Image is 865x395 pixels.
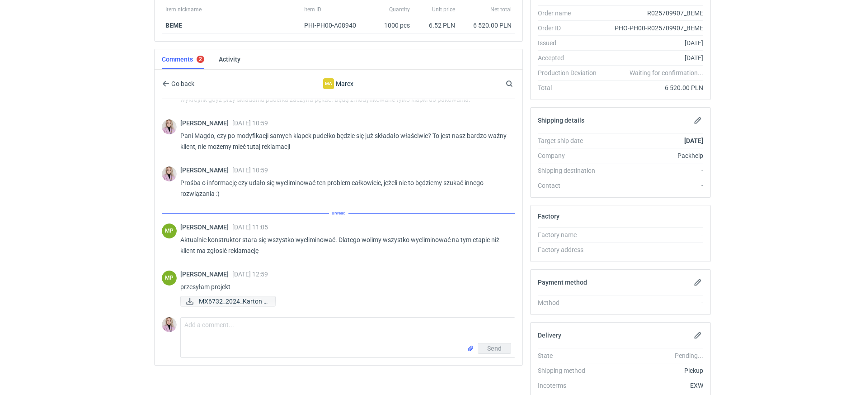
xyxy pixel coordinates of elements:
[180,130,508,152] p: Pani Magdo, czy po modyfikacji samych klapek pudełko będzie się już składało właściwie? To jest n...
[604,83,703,92] div: 6 520.00 PLN
[162,78,195,89] button: Go back
[232,167,268,174] span: [DATE] 10:59
[692,277,703,288] button: Edit payment method
[604,381,703,390] div: EXW
[604,181,703,190] div: -
[323,78,334,89] figcaption: Ma
[180,224,232,231] span: [PERSON_NAME]
[232,224,268,231] span: [DATE] 11:05
[604,245,703,254] div: -
[264,78,413,89] div: Marex
[604,166,703,175] div: -
[368,17,414,34] div: 1000 pcs
[162,271,177,286] div: Magdalena Polakowska
[684,137,703,144] strong: [DATE]
[538,136,604,145] div: Target ship date
[604,230,703,239] div: -
[180,296,271,307] div: MX6732_2024_Karton F427_E_215x188x56 mm_Zew.230x195x60 mm_BIDU wykrojnik mod 10.09.2025.pdf
[304,6,321,13] span: Item ID
[180,119,232,127] span: [PERSON_NAME]
[165,22,182,29] a: BEME
[304,21,365,30] div: PHI-PH00-A08940
[162,119,177,134] img: Klaudia Wiśniewska
[232,119,268,127] span: [DATE] 10:59
[538,245,604,254] div: Factory address
[180,296,276,307] a: MX6732_2024_Karton F...
[323,78,334,89] div: Marex
[538,83,604,92] div: Total
[180,271,232,278] span: [PERSON_NAME]
[504,78,533,89] input: Search
[538,298,604,307] div: Method
[162,271,177,286] figcaption: MP
[432,6,455,13] span: Unit price
[162,167,177,181] img: Klaudia Wiśniewska
[162,224,177,238] div: Magdalena Polakowska
[538,213,559,220] h2: Factory
[538,117,584,124] h2: Shipping details
[538,166,604,175] div: Shipping destination
[604,38,703,48] div: [DATE]
[604,298,703,307] div: -
[487,345,502,352] span: Send
[180,234,508,256] p: Aktualnie konstruktor stara się wszystko wyeliminować. Dlatego wolimy wszystko wyeliminować na ty...
[478,343,511,354] button: Send
[538,351,604,360] div: State
[538,68,604,77] div: Production Deviation
[538,279,587,286] h2: Payment method
[462,21,512,30] div: 6 520.00 PLN
[199,296,268,306] span: MX6732_2024_Karton F...
[538,230,604,239] div: Factory name
[219,49,240,69] a: Activity
[538,151,604,160] div: Company
[604,24,703,33] div: PHO-PH00-R025709907_BEME
[180,177,508,199] p: Prośba o informację czy udało się wyeliminować ten problem całkowicie, jeżeli nie to będziemy szu...
[538,38,604,48] div: Issued
[232,271,268,278] span: [DATE] 12:59
[490,6,512,13] span: Net total
[329,208,348,218] span: unread
[417,21,455,30] div: 6.52 PLN
[538,24,604,33] div: Order ID
[604,9,703,18] div: R025709907_BEME
[604,53,703,62] div: [DATE]
[162,224,177,238] figcaption: MP
[630,68,703,77] em: Waiting for confirmation...
[692,330,703,341] button: Edit delivery details
[538,9,604,18] div: Order name
[169,81,194,87] span: Go back
[692,115,703,126] button: Edit shipping details
[538,381,604,390] div: Incoterms
[165,6,202,13] span: Item nickname
[162,49,204,69] a: Comments2
[180,167,232,174] span: [PERSON_NAME]
[180,281,508,292] p: przesyłam projekt
[389,6,410,13] span: Quantity
[604,366,703,375] div: Pickup
[538,53,604,62] div: Accepted
[675,352,703,359] em: Pending...
[199,56,202,62] div: 2
[538,181,604,190] div: Contact
[538,332,561,339] h2: Delivery
[162,317,177,332] img: Klaudia Wiśniewska
[604,151,703,160] div: Packhelp
[538,366,604,375] div: Shipping method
